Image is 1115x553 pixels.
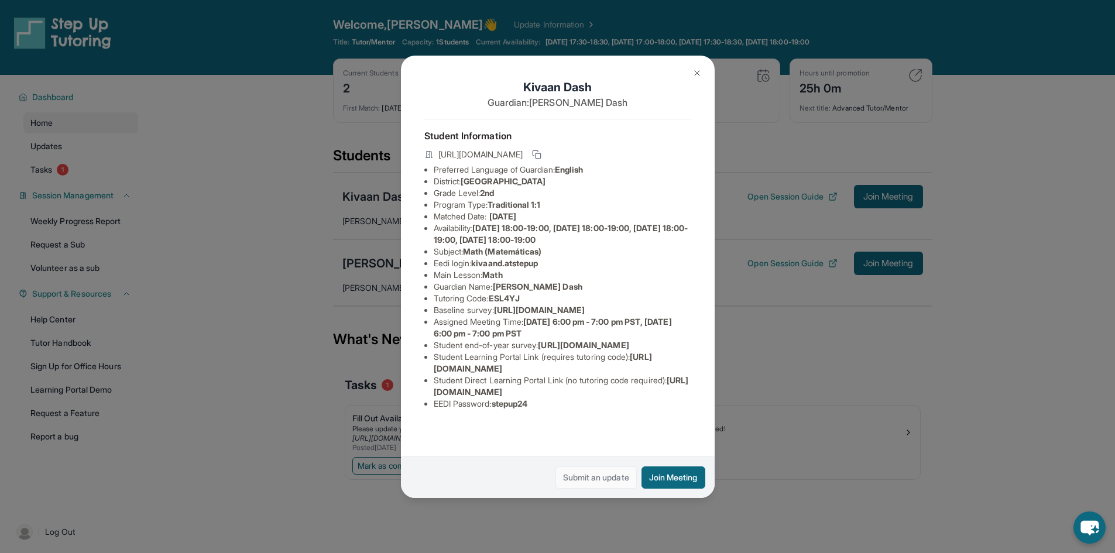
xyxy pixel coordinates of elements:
[555,466,637,489] a: Submit an update
[555,164,584,174] span: English
[461,176,546,186] span: [GEOGRAPHIC_DATA]
[434,222,691,246] li: Availability:
[424,79,691,95] h1: Kivaan Dash
[493,281,582,291] span: [PERSON_NAME] Dash
[489,293,520,303] span: ESL4YJ
[489,211,516,221] span: [DATE]
[434,398,691,410] li: EEDI Password :
[434,269,691,281] li: Main Lesson :
[434,246,691,257] li: Subject :
[463,246,541,256] span: Math (Matemáticas)
[434,176,691,187] li: District:
[424,95,691,109] p: Guardian: [PERSON_NAME] Dash
[434,316,691,339] li: Assigned Meeting Time :
[424,129,691,143] h4: Student Information
[488,200,540,209] span: Traditional 1:1
[434,339,691,351] li: Student end-of-year survey :
[471,258,538,268] span: kivaand.atstepup
[538,340,629,350] span: [URL][DOMAIN_NAME]
[1073,511,1106,544] button: chat-button
[434,317,672,338] span: [DATE] 6:00 pm - 7:00 pm PST, [DATE] 6:00 pm - 7:00 pm PST
[692,68,702,78] img: Close Icon
[434,223,688,245] span: [DATE] 18:00-19:00, [DATE] 18:00-19:00, [DATE] 18:00-19:00, [DATE] 18:00-19:00
[482,270,502,280] span: Math
[434,257,691,269] li: Eedi login :
[434,351,691,375] li: Student Learning Portal Link (requires tutoring code) :
[434,199,691,211] li: Program Type:
[438,149,523,160] span: [URL][DOMAIN_NAME]
[434,281,691,293] li: Guardian Name :
[434,211,691,222] li: Matched Date:
[480,188,494,198] span: 2nd
[492,399,528,408] span: stepup24
[434,304,691,316] li: Baseline survey :
[434,164,691,176] li: Preferred Language of Guardian:
[434,187,691,199] li: Grade Level:
[434,375,691,398] li: Student Direct Learning Portal Link (no tutoring code required) :
[641,466,705,489] button: Join Meeting
[434,293,691,304] li: Tutoring Code :
[530,147,544,162] button: Copy link
[494,305,585,315] span: [URL][DOMAIN_NAME]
